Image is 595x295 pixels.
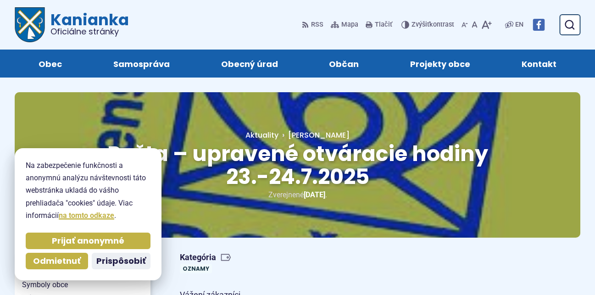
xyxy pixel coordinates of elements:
[97,50,186,78] a: Samospráva
[44,189,551,201] p: Zverejnené .
[92,253,150,269] button: Prispôsobiť
[180,252,231,263] span: Kategória
[33,256,81,267] span: Odmietnuť
[304,190,325,199] span: [DATE]
[26,253,88,269] button: Odmietnuť
[107,139,488,192] span: Pošta – upravené otváracie hodiny 23.-24.7.2025
[411,21,429,28] span: Zvýšiť
[515,19,523,30] span: EN
[96,256,146,267] span: Prispôsobiť
[39,50,62,78] span: Obec
[278,130,350,140] a: [PERSON_NAME]
[59,211,114,220] a: na tomto odkaze
[302,15,325,34] a: RSS
[329,50,359,78] span: Občan
[513,19,525,30] a: EN
[50,28,129,36] span: Oficiálne stránky
[329,15,360,34] a: Mapa
[180,264,212,273] a: Oznamy
[245,130,278,140] a: Aktuality
[26,159,150,222] p: Na zabezpečenie funkčnosti a anonymnú analýzu návštevnosti táto webstránka ukladá do vášho prehli...
[401,15,456,34] button: Zvýšiťkontrast
[533,19,545,31] img: Prejsť na Facebook stránku
[288,130,350,140] span: [PERSON_NAME]
[479,15,494,34] button: Zväčšiť veľkosť písma
[22,278,143,292] span: Symboly obce
[15,278,150,292] a: Symboly obce
[26,233,150,249] button: Prijať anonymné
[505,50,573,78] a: Kontakt
[522,50,556,78] span: Kontakt
[460,15,470,34] button: Zmenšiť veľkosť písma
[205,50,295,78] a: Obecný úrad
[221,50,278,78] span: Obecný úrad
[15,7,129,42] a: Logo Kanianka, prejsť na domovskú stránku.
[52,236,124,246] span: Prijať anonymné
[411,21,454,29] span: kontrast
[470,15,479,34] button: Nastaviť pôvodnú veľkosť písma
[113,50,170,78] span: Samospráva
[15,7,45,42] img: Prejsť na domovskú stránku
[410,50,470,78] span: Projekty obce
[311,19,323,30] span: RSS
[341,19,358,30] span: Mapa
[45,12,129,36] span: Kanianka
[22,50,78,78] a: Obec
[394,50,487,78] a: Projekty obce
[375,21,392,29] span: Tlačiť
[364,15,394,34] button: Tlačiť
[313,50,376,78] a: Občan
